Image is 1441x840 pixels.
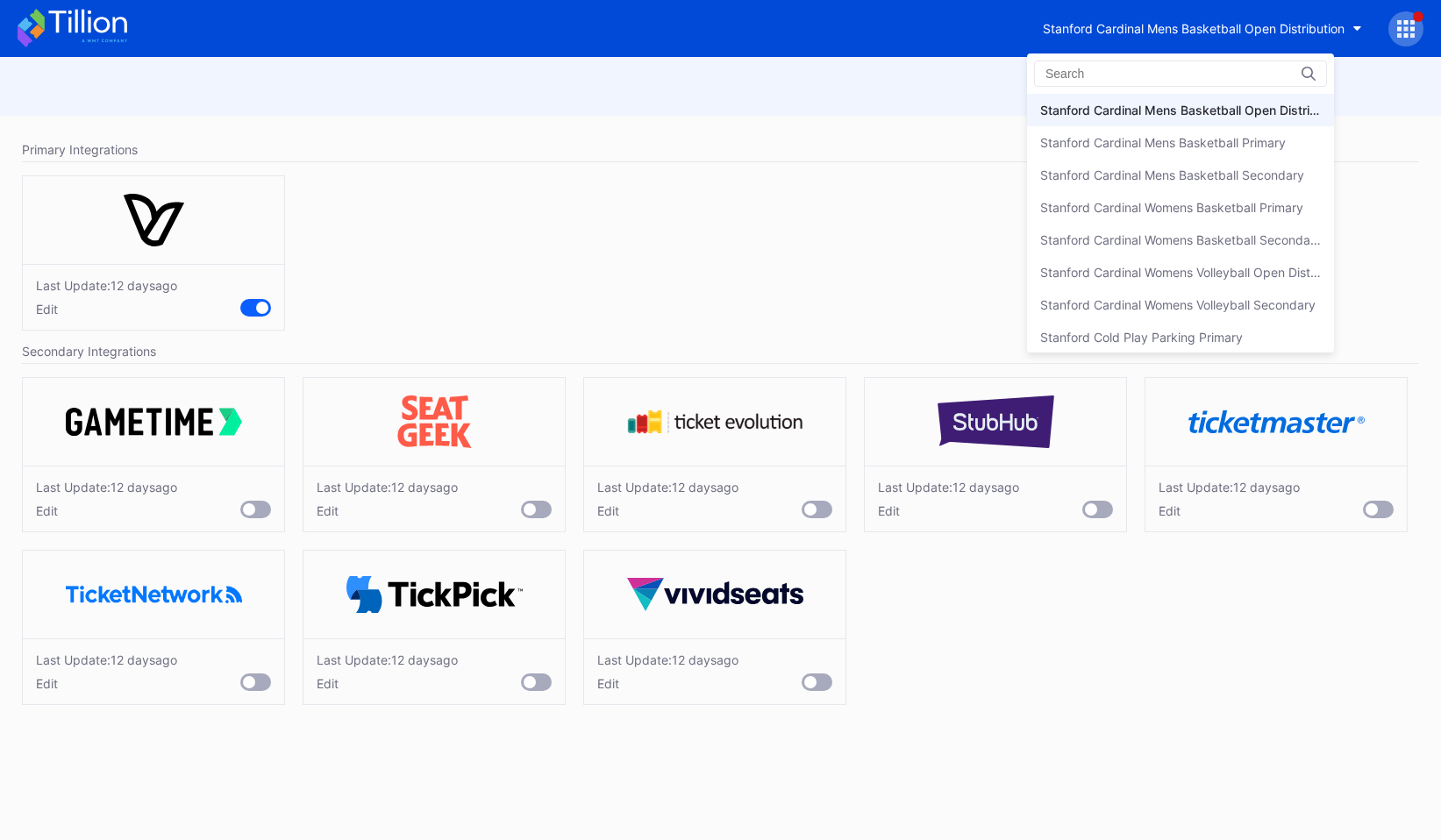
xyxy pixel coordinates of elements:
div: Stanford Cold Play Parking Primary [1040,330,1243,345]
div: Stanford Cardinal Womens Volleyball Open Distribution [1040,265,1321,280]
div: Stanford Cardinal Womens Volleyball Secondary [1040,297,1316,312]
div: Stanford Cardinal Womens Basketball Primary [1040,200,1303,215]
div: Stanford Cardinal Mens Basketball Open Distribution [1040,103,1321,117]
div: Stanford Cardinal Mens Basketball Secondary [1040,167,1304,182]
div: Stanford Cardinal Womens Basketball Secondary [1040,232,1321,247]
div: Stanford Cardinal Mens Basketball Primary [1040,135,1286,150]
input: Search [1045,67,1199,81]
